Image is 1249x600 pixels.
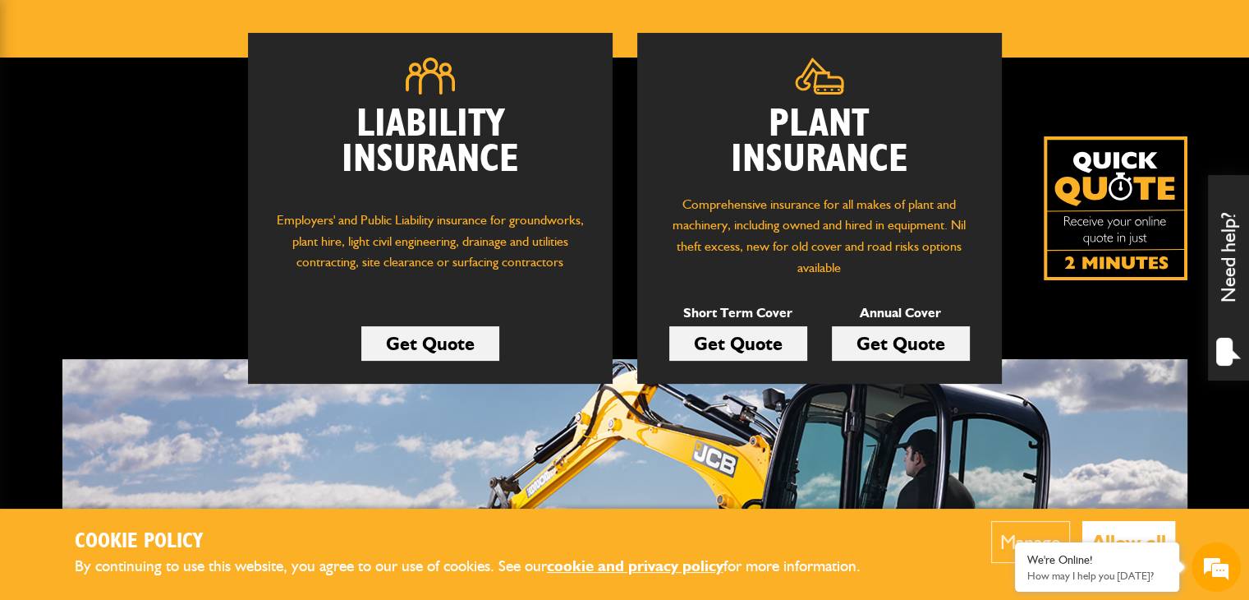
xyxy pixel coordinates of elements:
[1044,136,1187,280] img: Quick Quote
[832,302,970,324] p: Annual Cover
[75,554,888,579] p: By continuing to use this website, you agree to our use of cookies. See our for more information.
[669,326,807,361] a: Get Quote
[662,107,977,178] h2: Plant Insurance
[547,556,723,575] a: cookie and privacy policy
[662,194,977,278] p: Comprehensive insurance for all makes of plant and machinery, including owned and hired in equipm...
[361,326,499,361] a: Get Quote
[1082,521,1175,563] button: Allow all
[669,302,807,324] p: Short Term Cover
[1044,136,1187,280] a: Get your insurance quote isn just 2-minutes
[1027,570,1167,582] p: How may I help you today?
[75,529,888,555] h2: Cookie Policy
[273,210,588,288] p: Employers' and Public Liability insurance for groundworks, plant hire, light civil engineering, d...
[1208,175,1249,381] div: Need help?
[832,326,970,361] a: Get Quote
[991,521,1070,563] button: Manage
[1027,553,1167,567] div: We're Online!
[273,107,588,194] h2: Liability Insurance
